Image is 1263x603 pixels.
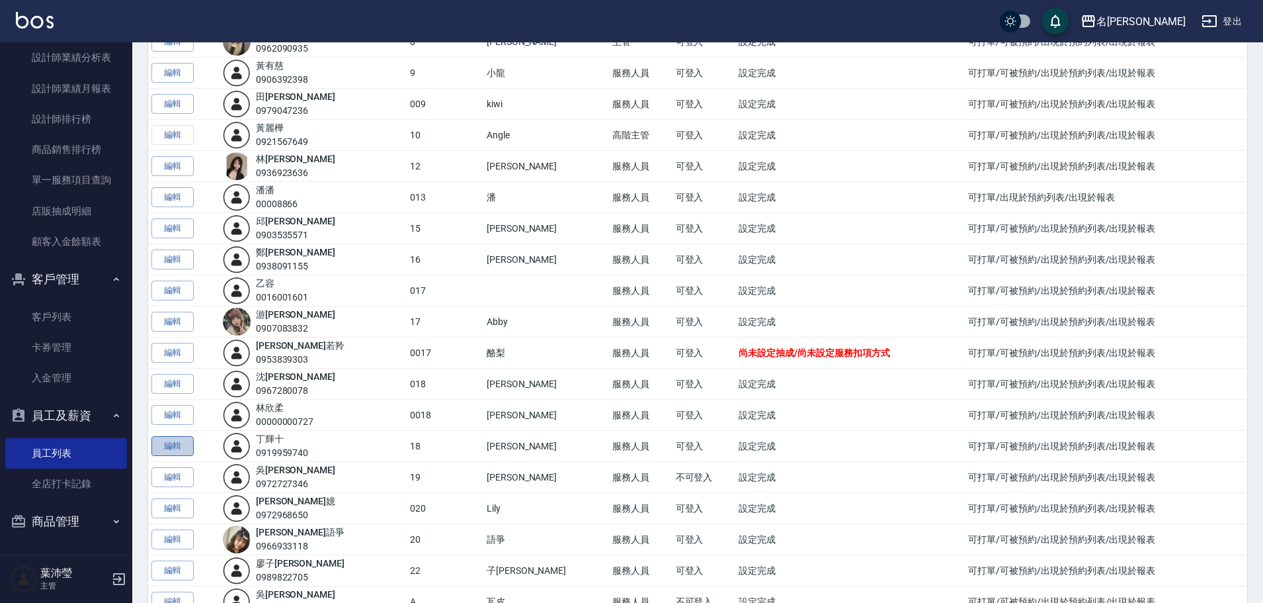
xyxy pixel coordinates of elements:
[151,156,194,177] a: 編輯
[965,338,1247,369] td: 可打單/可被預約/出現於預約列表/出現於報表
[483,338,609,369] td: 酪梨
[483,431,609,462] td: [PERSON_NAME]
[151,561,194,581] a: 編輯
[735,555,965,586] td: 設定完成
[609,275,672,306] td: 服務人員
[965,400,1247,431] td: 可打單/可被預約/出現於預約列表/出現於報表
[672,275,736,306] td: 可登入
[5,302,127,332] a: 客戶列表
[483,462,609,493] td: [PERSON_NAME]
[40,567,108,580] h5: 葉沛瑩
[735,524,965,555] td: 設定完成
[256,73,309,87] div: 0906392398
[609,462,672,493] td: 服務人員
[735,182,965,213] td: 設定完成
[407,493,483,524] td: 020
[407,182,483,213] td: 013
[965,462,1247,493] td: 可打單/可被預約/出現於預約列表/出現於報表
[735,213,965,244] td: 設定完成
[223,59,251,87] img: user-login-man-human-body-mobile-person-512.png
[609,213,672,244] td: 服務人員
[609,89,672,120] td: 服務人員
[5,363,127,393] a: 入金管理
[151,218,194,239] a: 編輯
[735,462,965,493] td: 設定完成
[223,277,251,304] img: user-login-man-human-body-mobile-person-512.png
[407,244,483,275] td: 16
[256,571,345,584] div: 0989822705
[151,530,194,550] a: 編輯
[40,580,108,592] p: 主管
[256,185,274,195] a: 潘潘
[965,182,1247,213] td: 可打單/出現於預約列表/出現於報表
[256,259,335,273] div: 0938091155
[5,196,127,226] a: 店販抽成明細
[223,401,251,429] img: user-login-man-human-body-mobile-person-512.png
[223,246,251,273] img: user-login-man-human-body-mobile-person-512.png
[256,154,335,164] a: 林[PERSON_NAME]
[256,322,335,336] div: 0907083832
[151,312,194,332] a: 編輯
[256,415,313,429] div: 00000000727
[407,338,483,369] td: 0017
[609,338,672,369] td: 服務人員
[965,89,1247,120] td: 可打單/可被預約/出現於預約列表/出現於報表
[5,438,127,469] a: 員工列表
[256,477,335,491] div: 0972727346
[151,63,194,83] a: 編輯
[609,151,672,182] td: 服務人員
[483,213,609,244] td: [PERSON_NAME]
[965,151,1247,182] td: 可打單/可被預約/出現於預約列表/出現於報表
[5,504,127,539] button: 商品管理
[965,493,1247,524] td: 可打單/可被預約/出現於預約列表/出現於報表
[407,400,483,431] td: 0018
[672,182,736,213] td: 可登入
[256,228,335,242] div: 0903535571
[965,524,1247,555] td: 可打單/可被預約/出現於預約列表/出現於報表
[223,432,251,460] img: user-login-man-human-body-mobile-person-512.png
[256,278,274,289] a: 乙容
[483,555,609,586] td: 子[PERSON_NAME]
[407,555,483,586] td: 22
[256,60,284,71] a: 黃有慈
[256,384,335,398] div: 0967280078
[223,494,251,522] img: user-login-man-human-body-mobile-person-512.png
[407,462,483,493] td: 19
[151,467,194,488] a: 編輯
[483,369,609,400] td: [PERSON_NAME]
[256,216,335,226] a: 邱[PERSON_NAME]
[256,247,335,257] a: 鄭[PERSON_NAME]
[256,91,335,102] a: 田[PERSON_NAME]
[1096,13,1186,30] div: 名[PERSON_NAME]
[735,151,965,182] td: 設定完成
[5,332,127,363] a: 卡券管理
[672,58,736,89] td: 可登入
[256,527,345,537] a: [PERSON_NAME]語爭
[256,434,284,444] a: 丁輝十
[151,94,194,115] a: 編輯
[483,58,609,89] td: 小龍
[151,343,194,363] a: 編輯
[407,275,483,306] td: 017
[16,12,54,28] img: Logo
[407,524,483,555] td: 20
[672,151,736,182] td: 可登入
[407,306,483,338] td: 17
[735,275,965,306] td: 設定完成
[256,589,335,600] a: 吳[PERSON_NAME]
[256,508,335,522] div: 0972968650
[151,498,194,519] a: 編輯
[672,89,736,120] td: 可登入
[256,309,335,320] a: 游[PERSON_NAME]
[256,122,284,133] a: 黃麗樺
[735,369,965,400] td: 設定完成
[609,524,672,555] td: 服務人員
[5,165,127,195] a: 單一服務項目查詢
[223,214,251,242] img: user-login-man-human-body-mobile-person-512.png
[5,226,127,257] a: 顧客入金餘額表
[609,58,672,89] td: 服務人員
[735,431,965,462] td: 設定完成
[735,89,965,120] td: 設定完成
[965,275,1247,306] td: 可打單/可被預約/出現於預約列表/出現於報表
[965,369,1247,400] td: 可打單/可被預約/出現於預約列表/出現於報表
